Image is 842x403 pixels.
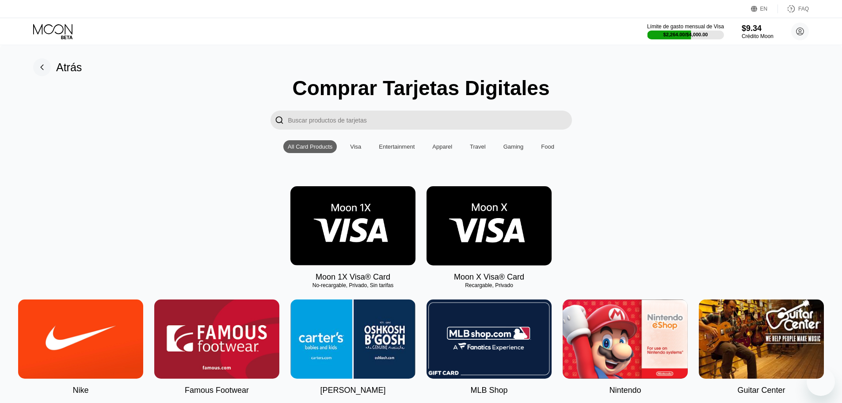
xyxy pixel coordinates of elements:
div:  [275,115,284,125]
div: No-recargable, Privado, Sin tarifas [290,282,415,288]
div: EN [760,6,768,12]
div: All Card Products [288,143,332,150]
div: Entertainment [379,143,415,150]
div: [PERSON_NAME] [320,386,385,395]
div: FAQ [778,4,809,13]
div: $2,264.00 / $4,000.00 [663,32,708,37]
div: Moon 1X Visa® Card [316,273,390,282]
div: FAQ [798,6,809,12]
div: $9.34 [742,24,773,33]
div: EN [751,4,778,13]
div: Gaming [503,143,524,150]
div: Visa [346,140,366,153]
div: Travel [465,140,490,153]
div: MLB Shop [470,386,507,395]
div: Gaming [499,140,528,153]
div: Límite de gasto mensual de Visa [647,23,724,30]
div: Recargable, Privado [427,282,552,288]
div: Moon X Visa® Card [454,273,524,282]
div:  [271,111,288,130]
div: Famous Footwear [185,386,249,395]
div: Atrás [33,58,82,76]
div: Límite de gasto mensual de Visa$2,264.00/$4,000.00 [647,23,724,39]
div: Food [541,143,554,150]
iframe: Botón para iniciar la ventana de mensajería [807,368,835,396]
div: Apparel [428,140,457,153]
input: Search card products [288,111,572,130]
div: Comprar Tarjetas Digitales [292,76,549,100]
div: All Card Products [283,140,337,153]
div: Guitar Center [737,386,785,395]
div: Travel [470,143,486,150]
div: Atrás [56,61,82,74]
div: Nike [72,386,88,395]
div: Entertainment [374,140,419,153]
div: Apparel [432,143,452,150]
div: Food [537,140,559,153]
div: Crédito Moon [742,33,773,39]
div: $9.34Crédito Moon [742,24,773,39]
div: Visa [350,143,361,150]
div: Nintendo [609,386,641,395]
